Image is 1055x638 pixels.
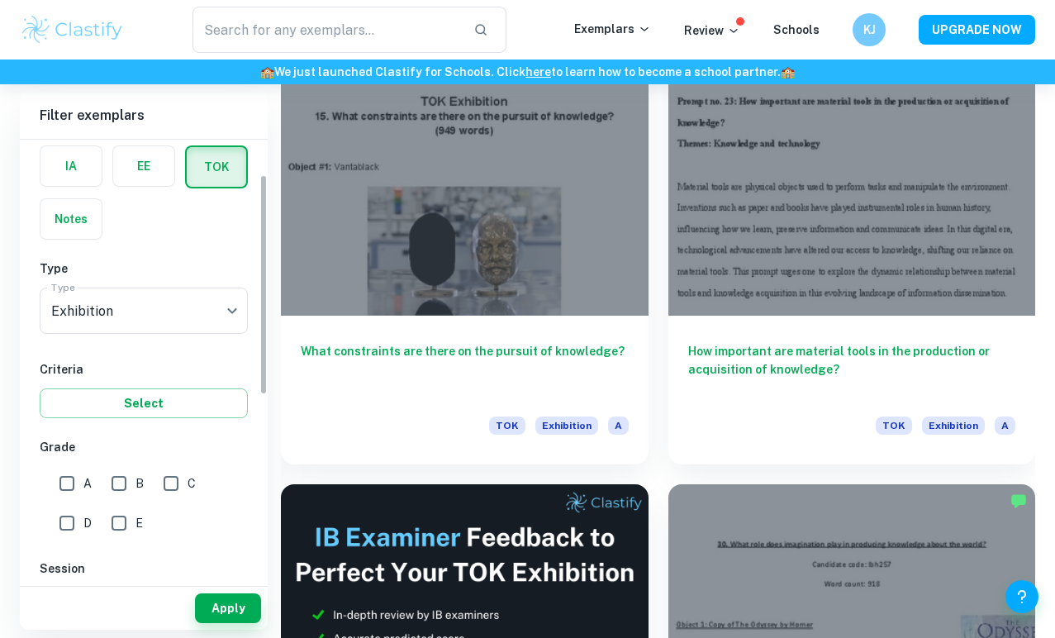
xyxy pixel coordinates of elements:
[135,514,143,532] span: E
[281,40,649,464] a: What constraints are there on the pursuit of knowledge?TOKExhibitionA
[773,23,820,36] a: Schools
[188,474,196,493] span: C
[3,63,1052,81] h6: We just launched Clastify for Schools. Click to learn how to become a school partner.
[525,65,551,79] a: here
[860,21,879,39] h6: KJ
[995,417,1015,435] span: A
[40,388,248,418] button: Select
[51,280,75,294] label: Type
[781,65,795,79] span: 🏫
[40,438,248,456] h6: Grade
[192,7,461,53] input: Search for any exemplars...
[301,342,629,397] h6: What constraints are there on the pursuit of knowledge?
[83,474,92,493] span: A
[574,20,651,38] p: Exemplars
[1010,493,1027,509] img: Marked
[608,417,629,435] span: A
[853,13,886,46] button: KJ
[40,146,102,186] button: IA
[535,417,598,435] span: Exhibition
[135,474,144,493] span: B
[113,146,174,186] button: EE
[20,13,125,46] img: Clastify logo
[40,360,248,379] h6: Criteria
[187,147,246,187] button: TOK
[40,288,248,334] div: Exhibition
[919,15,1035,45] button: UPGRADE NOW
[876,417,912,435] span: TOK
[20,93,268,139] h6: Filter exemplars
[688,342,1016,397] h6: How important are material tools in the production or acquisition of knowledge?
[684,21,740,40] p: Review
[489,417,525,435] span: TOK
[260,65,274,79] span: 🏫
[40,199,102,239] button: Notes
[195,593,261,623] button: Apply
[83,514,92,532] span: D
[40,559,248,578] h6: Session
[1005,580,1038,613] button: Help and Feedback
[922,417,985,435] span: Exhibition
[40,259,248,278] h6: Type
[668,40,1036,464] a: How important are material tools in the production or acquisition of knowledge?TOKExhibitionA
